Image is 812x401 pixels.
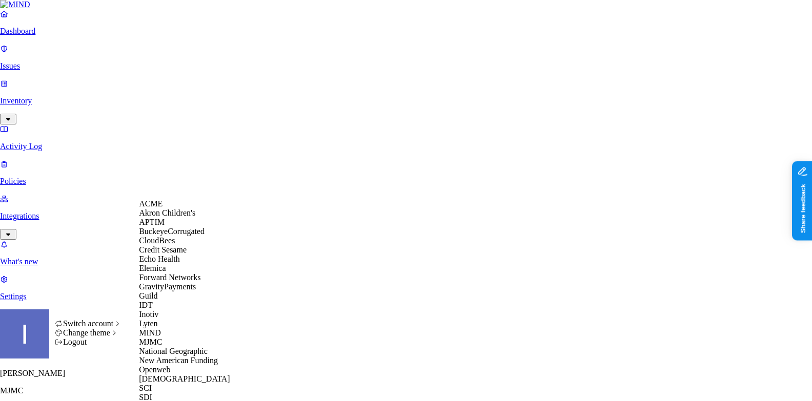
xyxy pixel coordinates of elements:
[139,384,152,392] span: SCI
[139,255,180,263] span: Echo Health
[139,199,163,208] span: ACME
[63,328,110,337] span: Change theme
[55,337,122,347] div: Logout
[139,310,158,319] span: Inotiv
[139,245,187,254] span: Credit Sesame
[139,374,230,383] span: [DEMOGRAPHIC_DATA]
[139,301,153,309] span: IDT
[139,328,161,337] span: MIND
[139,218,165,226] span: APTIM
[139,319,157,328] span: Lyten
[139,365,170,374] span: Openweb
[139,208,195,217] span: Akron Children's
[139,337,162,346] span: MJMC
[139,264,166,272] span: Elemica
[139,291,157,300] span: Guild
[139,356,218,365] span: New American Funding
[139,347,208,355] span: National Geographic
[139,282,196,291] span: GravityPayments
[139,236,175,245] span: CloudBees
[139,273,200,282] span: Forward Networks
[139,227,205,236] span: BuckeyeCorrugated
[63,319,113,328] span: Switch account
